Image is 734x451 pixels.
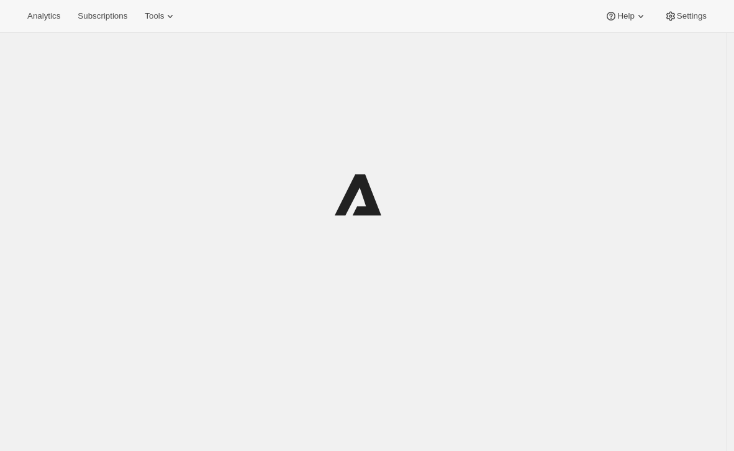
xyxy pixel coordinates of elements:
button: Tools [137,7,184,25]
span: Tools [145,11,164,21]
button: Analytics [20,7,68,25]
button: Settings [657,7,714,25]
span: Settings [677,11,707,21]
span: Subscriptions [78,11,127,21]
button: Help [597,7,654,25]
span: Help [617,11,634,21]
button: Subscriptions [70,7,135,25]
span: Analytics [27,11,60,21]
